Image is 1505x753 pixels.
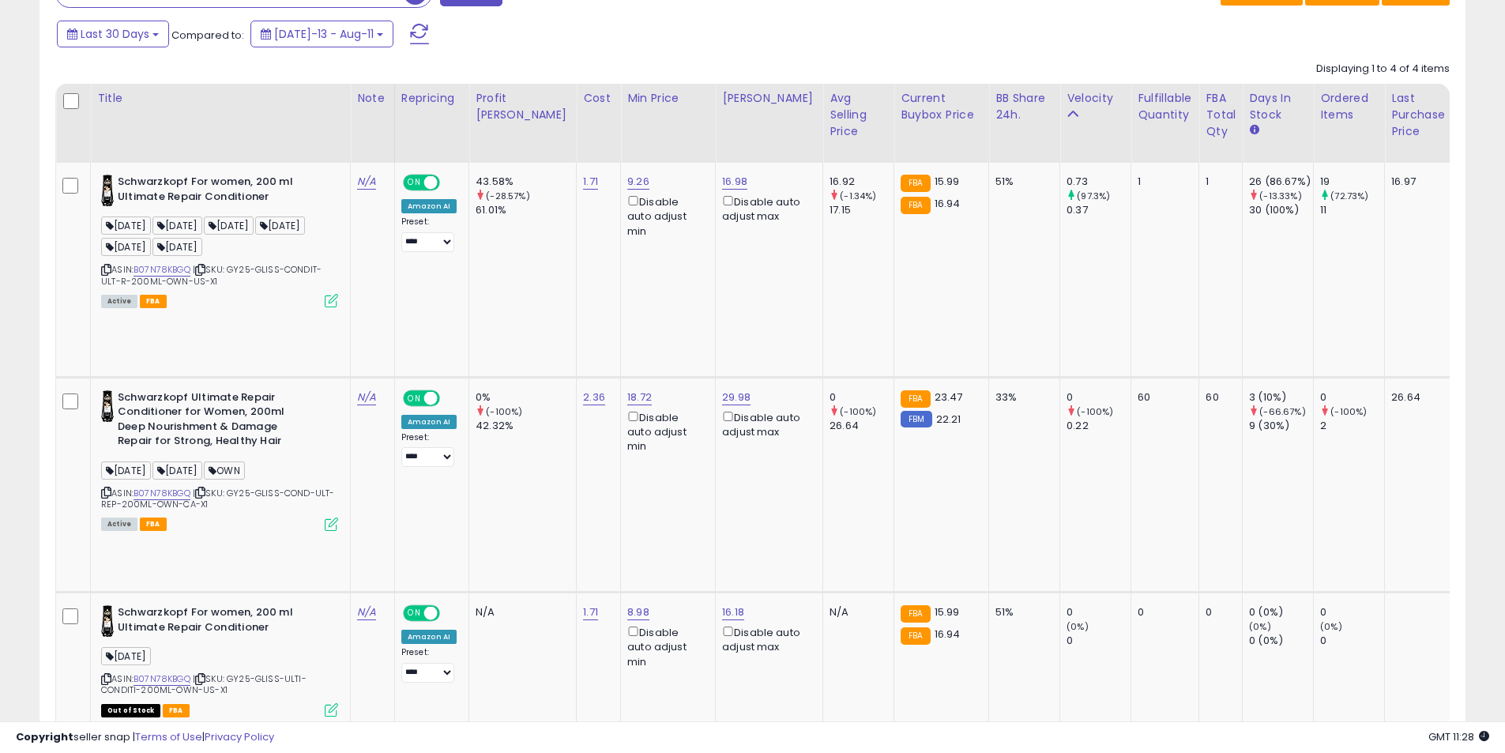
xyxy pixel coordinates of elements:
[901,197,930,214] small: FBA
[1249,634,1313,648] div: 0 (0%)
[476,390,576,405] div: 0%
[140,295,167,308] span: FBA
[627,604,649,620] a: 8.98
[1067,203,1131,217] div: 0.37
[583,604,598,620] a: 1.71
[476,605,564,619] div: N/A
[1206,605,1230,619] div: 0
[204,461,245,480] span: OWN
[1249,620,1271,633] small: (0%)
[830,90,887,140] div: Avg Selling Price
[995,390,1048,405] div: 33%
[1077,405,1113,418] small: (-100%)
[1067,390,1131,405] div: 0
[935,627,961,642] span: 16.94
[1249,123,1259,137] small: Days In Stock.
[404,391,424,405] span: ON
[1320,90,1378,123] div: Ordered Items
[1320,419,1384,433] div: 2
[1330,190,1368,202] small: (72.73%)
[830,390,894,405] div: 0
[152,216,202,235] span: [DATE]
[1249,605,1313,619] div: 0 (0%)
[722,174,747,190] a: 16.98
[401,432,457,468] div: Preset:
[1391,390,1443,405] div: 26.64
[901,627,930,645] small: FBA
[1316,62,1450,77] div: Displaying 1 to 4 of 4 items
[1249,90,1307,123] div: Days In Stock
[1320,605,1384,619] div: 0
[722,193,811,224] div: Disable auto adjust max
[101,605,114,637] img: 41TUEz998zL._SL40_.jpg
[486,190,529,202] small: (-28.57%)
[1138,90,1192,123] div: Fulfillable Quantity
[357,174,376,190] a: N/A
[204,216,254,235] span: [DATE]
[438,176,463,190] span: OFF
[101,461,151,480] span: [DATE]
[101,390,114,422] img: 41TUEz998zL._SL40_.jpg
[627,623,703,669] div: Disable auto adjust min
[627,390,652,405] a: 18.72
[995,175,1048,189] div: 51%
[255,216,305,235] span: [DATE]
[476,175,576,189] div: 43.58%
[583,390,605,405] a: 2.36
[101,390,338,529] div: ASIN:
[401,199,457,213] div: Amazon AI
[101,175,338,306] div: ASIN:
[401,90,462,107] div: Repricing
[627,174,649,190] a: 9.26
[101,487,335,510] span: | SKU: GY25-GLISS-COND-ULT-REP-200ML-OWN-CA-X1
[1330,405,1367,418] small: (-100%)
[274,26,374,42] span: [DATE]-13 - Aug-11
[901,175,930,192] small: FBA
[935,196,961,211] span: 16.94
[935,390,963,405] span: 23.47
[357,604,376,620] a: N/A
[722,623,811,654] div: Disable auto adjust max
[1138,605,1187,619] div: 0
[1067,605,1131,619] div: 0
[101,295,137,308] span: All listings currently available for purchase on Amazon
[1249,390,1313,405] div: 3 (10%)
[118,175,310,208] b: Schwarzkopf For women, 200 ml Ultimate Repair Conditioner
[901,605,930,623] small: FBA
[627,90,709,107] div: Min Price
[357,90,388,107] div: Note
[935,604,960,619] span: 15.99
[830,175,894,189] div: 16.92
[901,90,982,123] div: Current Buybox Price
[1138,390,1187,405] div: 60
[118,390,310,453] b: Schwarzkopf Ultimate Repair Conditioner for Women, 200ml Deep Nourishment & Damage Repair for Str...
[1259,405,1305,418] small: (-66.67%)
[935,174,960,189] span: 15.99
[101,518,137,531] span: All listings currently available for purchase on Amazon
[438,607,463,620] span: OFF
[995,90,1053,123] div: BB Share 24h.
[627,193,703,239] div: Disable auto adjust min
[1077,190,1110,202] small: (97.3%)
[722,390,751,405] a: 29.98
[1391,90,1449,140] div: Last Purchase Price
[140,518,167,531] span: FBA
[1249,175,1313,189] div: 26 (86.67%)
[476,203,576,217] div: 61.01%
[1259,190,1301,202] small: (-13.33%)
[152,238,202,256] span: [DATE]
[1320,390,1384,405] div: 0
[101,263,322,287] span: | SKU: GY25-GLISS-CONDIT-ULT-R-200ML-OWN-US-X1
[1428,729,1489,744] span: 2025-09-11 11:28 GMT
[101,175,114,206] img: 41TUEz998zL._SL40_.jpg
[722,409,811,439] div: Disable auto adjust max
[118,605,310,638] b: Schwarzkopf For women, 200 ml Ultimate Repair Conditioner
[1249,419,1313,433] div: 9 (30%)
[101,672,307,696] span: | SKU: GY25-GLISS-ULTI-CONDITI-200ML-OWN-US-X1
[134,672,190,686] a: B07N78KBGQ
[401,415,457,429] div: Amazon AI
[81,26,149,42] span: Last 30 Days
[1206,390,1230,405] div: 60
[627,409,703,454] div: Disable auto adjust min
[486,405,522,418] small: (-100%)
